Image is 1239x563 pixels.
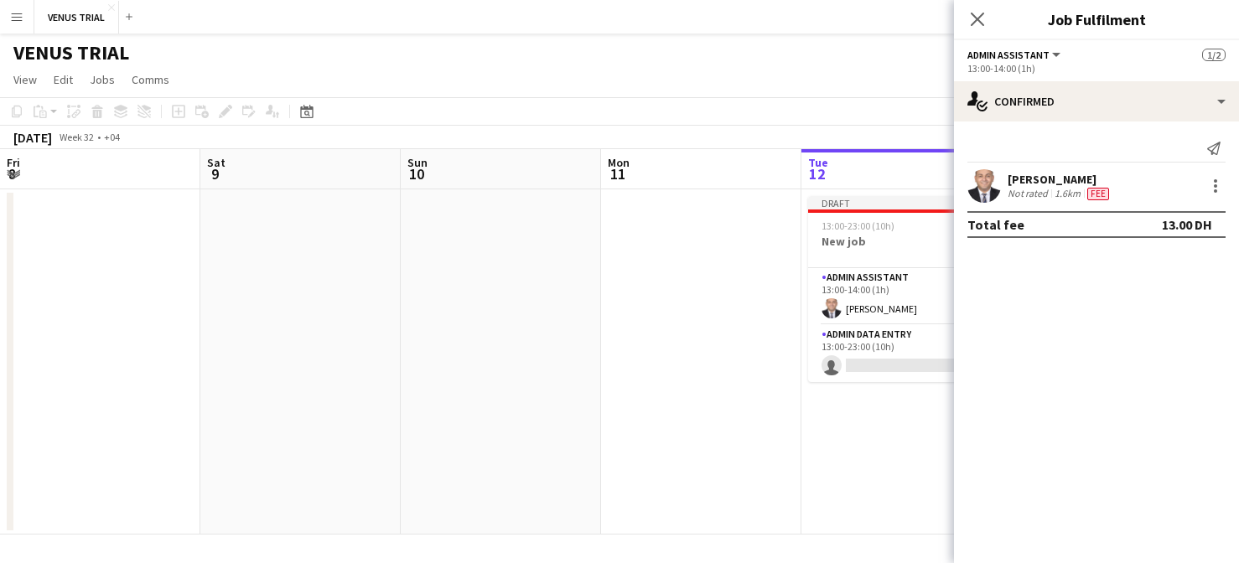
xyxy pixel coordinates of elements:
[4,164,20,183] span: 8
[7,155,20,170] span: Fri
[808,155,828,170] span: Tue
[605,164,630,183] span: 11
[54,72,73,87] span: Edit
[954,8,1239,30] h3: Job Fulfilment
[967,62,1226,75] div: 13:00-14:00 (1h)
[1008,172,1112,187] div: [PERSON_NAME]
[1008,187,1051,200] div: Not rated
[34,1,119,34] button: VENUS TRIAL
[407,155,428,170] span: Sun
[967,49,1063,61] button: Admin Assistant
[808,196,996,209] div: Draft
[1202,49,1226,61] span: 1/2
[608,155,630,170] span: Mon
[90,72,115,87] span: Jobs
[405,164,428,183] span: 10
[125,69,176,90] a: Comms
[207,155,226,170] span: Sat
[967,49,1050,61] span: Admin Assistant
[7,69,44,90] a: View
[55,131,97,143] span: Week 32
[104,131,120,143] div: +04
[1087,188,1109,200] span: Fee
[132,72,169,87] span: Comms
[1051,187,1084,200] div: 1.6km
[1084,187,1112,200] div: Crew has different fees then in role
[822,220,894,232] span: 13:00-23:00 (10h)
[13,40,129,65] h1: VENUS TRIAL
[83,69,122,90] a: Jobs
[808,234,996,249] h3: New job
[954,81,1239,121] div: Confirmed
[808,325,996,382] app-card-role: Admin Data Entry0/113:00-23:00 (10h)
[808,196,996,382] app-job-card: Draft13:00-23:00 (10h)1/2New job2 RolesAdmin Assistant1/113:00-14:00 (1h)[PERSON_NAME]Admin Data ...
[13,129,52,146] div: [DATE]
[1162,216,1212,233] div: 13.00 DH
[806,164,828,183] span: 12
[808,268,996,325] app-card-role: Admin Assistant1/113:00-14:00 (1h)[PERSON_NAME]
[47,69,80,90] a: Edit
[967,216,1024,233] div: Total fee
[13,72,37,87] span: View
[205,164,226,183] span: 9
